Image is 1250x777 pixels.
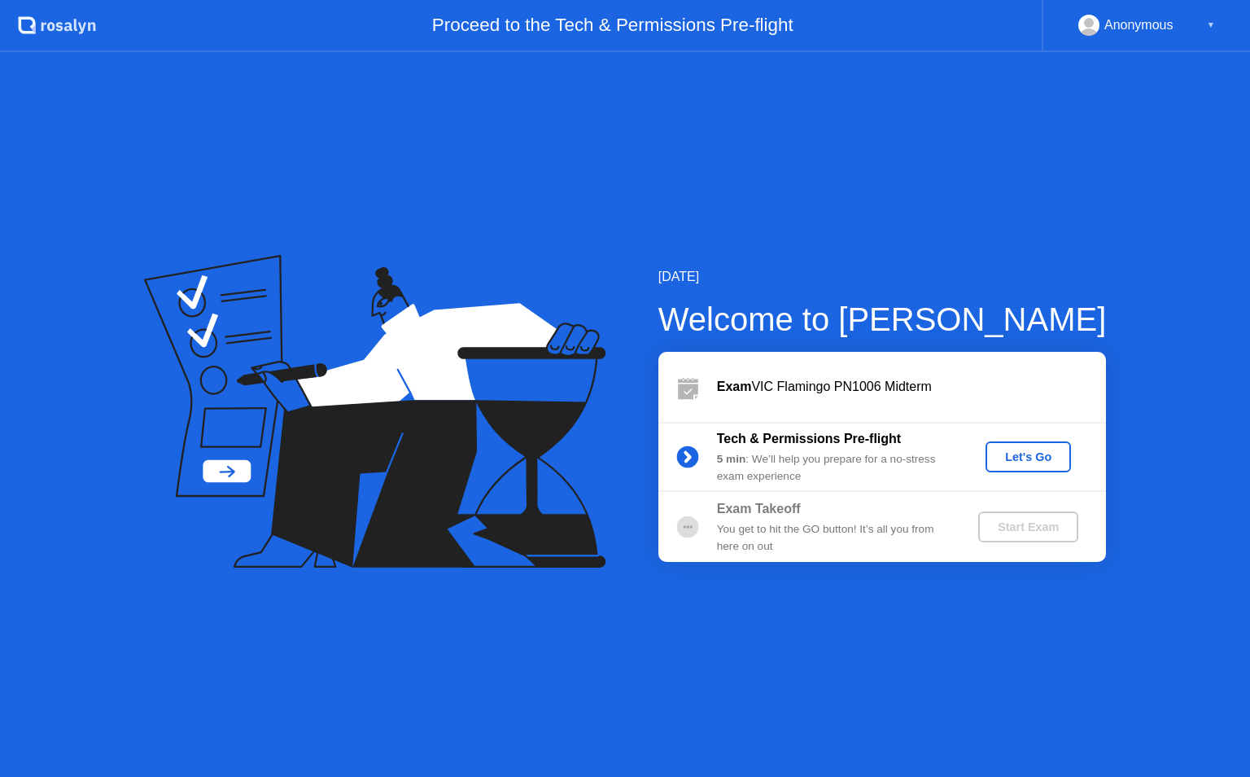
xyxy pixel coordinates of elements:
div: Let's Go [992,450,1064,463]
div: ▼ [1207,15,1215,36]
div: Anonymous [1104,15,1174,36]
div: : We’ll help you prepare for a no-stress exam experience [717,451,951,485]
div: You get to hit the GO button! It’s all you from here on out [717,521,951,555]
button: Start Exam [978,511,1078,542]
button: Let's Go [986,441,1071,472]
b: Tech & Permissions Pre-flight [717,432,901,446]
b: Exam [717,380,752,393]
div: [DATE] [658,267,1107,287]
b: Exam Takeoff [717,502,801,516]
div: Welcome to [PERSON_NAME] [658,295,1107,344]
div: VIC Flamingo PN1006 Midterm [717,377,1106,397]
b: 5 min [717,453,746,465]
div: Start Exam [985,520,1072,533]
